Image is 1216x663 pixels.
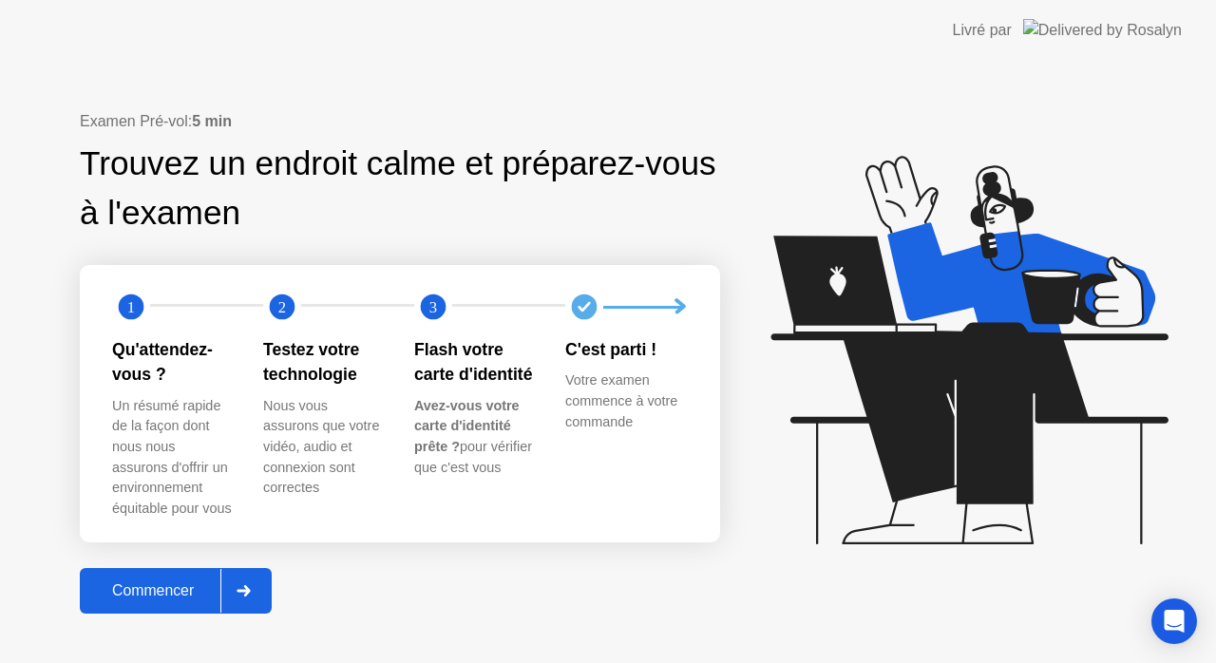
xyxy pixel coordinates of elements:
div: Open Intercom Messenger [1151,598,1197,644]
img: Delivered by Rosalyn [1023,19,1182,41]
div: Un résumé rapide de la façon dont nous nous assurons d'offrir un environnement équitable pour vous [112,396,233,520]
b: Avez-vous votre carte d'identité prête ? [414,398,520,454]
div: Qu'attendez-vous ? [112,337,233,388]
div: pour vérifier que c'est vous [414,396,535,478]
text: 1 [127,298,135,316]
div: C'est parti ! [565,337,686,362]
b: 5 min [192,113,232,129]
text: 2 [278,298,286,316]
div: Examen Pré-vol: [80,110,720,133]
div: Votre examen commence à votre commande [565,370,686,432]
text: 3 [429,298,437,316]
div: Commencer [85,582,220,599]
button: Commencer [80,568,272,614]
div: Flash votre carte d'identité [414,337,535,388]
div: Livré par [953,19,1012,42]
div: Testez votre technologie [263,337,384,388]
div: Trouvez un endroit calme et préparez-vous à l'examen [80,139,720,239]
div: Nous vous assurons que votre vidéo, audio et connexion sont correctes [263,396,384,499]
